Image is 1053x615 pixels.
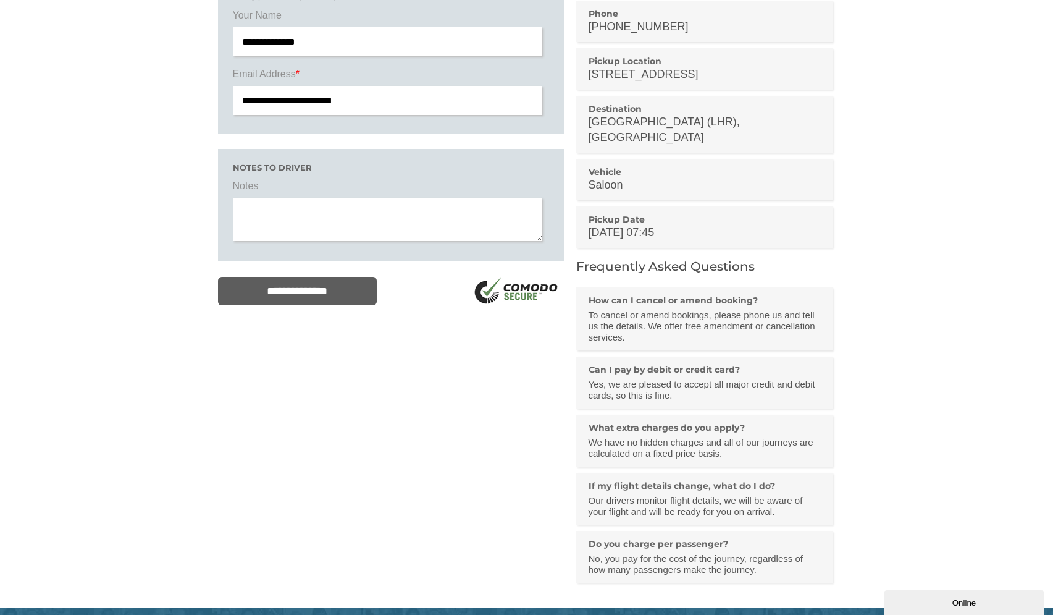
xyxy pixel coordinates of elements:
[589,67,821,82] p: [STREET_ADDRESS]
[589,553,821,575] p: No, you pay for the cost of the journey, regardless of how many passengers make the journey.
[589,295,821,306] h3: How can I cancel or amend booking?
[589,538,821,549] h3: Do you charge per passenger?
[589,437,821,459] p: We have no hidden charges and all of our journeys are calculated on a fixed price basis.
[589,177,821,193] p: Saloon
[233,164,549,172] h3: Notes to driver
[589,166,821,177] h3: Vehicle
[589,480,821,491] h3: If my flight details change, what do I do?
[589,56,821,67] h3: Pickup Location
[233,179,549,198] label: Notes
[589,364,821,375] h3: Can I pay by debit or credit card?
[589,103,821,114] h3: Destination
[589,310,821,343] p: To cancel or amend bookings, please phone us and tell us the details. We offer free amendment or ...
[470,277,564,307] img: SSL Logo
[884,588,1047,615] iframe: chat widget
[589,379,821,401] p: Yes, we are pleased to accept all major credit and debit cards, so this is fine.
[589,214,821,225] h3: Pickup Date
[589,8,821,19] h3: Phone
[589,19,821,35] p: [PHONE_NUMBER]
[589,422,821,433] h3: What extra charges do you apply?
[589,495,821,517] p: Our drivers monitor flight details, we will be aware of your flight and will be ready for you on ...
[589,225,821,240] p: [DATE] 07:45
[233,9,549,27] label: Your Name
[576,260,836,273] h2: Frequently Asked Questions
[589,114,821,145] p: [GEOGRAPHIC_DATA] (LHR), [GEOGRAPHIC_DATA]
[233,67,549,86] label: Email Address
